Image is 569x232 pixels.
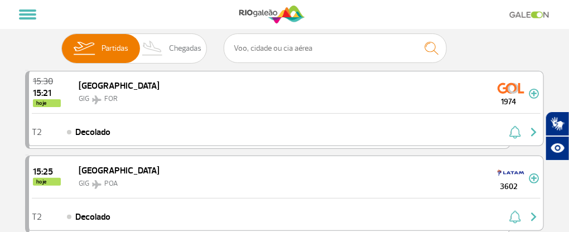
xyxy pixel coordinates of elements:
button: Abrir recursos assistivos. [546,136,569,161]
img: GOL Transportes Aereos [498,79,524,97]
span: 2025-08-28 15:21:00 [33,89,61,98]
img: TAM LINHAS AEREAS [498,164,524,182]
span: 2025-08-28 15:30:00 [33,77,61,86]
span: GIG [79,94,89,103]
img: sino-painel-voo.svg [509,125,521,139]
img: mais-info-painel-voo.svg [529,173,539,183]
span: Partidas [102,34,128,63]
img: mais-info-painel-voo.svg [529,89,539,99]
span: hoje [33,99,61,107]
img: slider-desembarque [136,34,169,63]
span: 2025-08-28 15:25:00 [33,167,61,176]
span: Decolado [75,125,110,139]
span: POA [104,179,118,188]
span: [GEOGRAPHIC_DATA] [79,80,160,91]
div: Plugin de acessibilidade da Hand Talk. [546,112,569,161]
span: hoje [33,178,61,186]
span: 1974 [489,96,529,108]
img: sino-painel-voo.svg [509,210,521,224]
span: T2 [32,213,42,221]
img: slider-embarque [66,34,102,63]
img: seta-direita-painel-voo.svg [527,125,541,139]
span: GIG [79,179,89,188]
img: seta-direita-painel-voo.svg [527,210,541,224]
span: 3602 [489,181,529,192]
span: Chegadas [169,34,201,63]
button: Abrir tradutor de língua de sinais. [546,112,569,136]
span: T2 [32,128,42,136]
span: [GEOGRAPHIC_DATA] [79,165,160,176]
span: FOR [104,94,118,103]
input: Voo, cidade ou cia aérea [224,33,447,63]
span: Decolado [75,210,110,224]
